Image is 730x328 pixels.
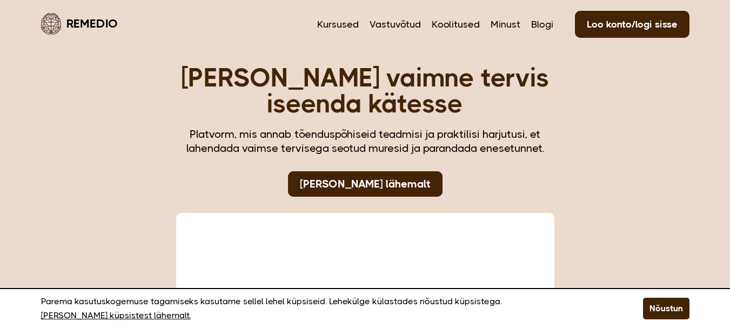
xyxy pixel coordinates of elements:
[288,171,443,197] a: [PERSON_NAME] lähemalt
[531,17,553,31] a: Blogi
[41,294,616,323] p: Parema kasutuskogemuse tagamiseks kasutame sellel lehel küpsiseid. Lehekülge külastades nõustud k...
[370,17,421,31] a: Vastuvõtud
[491,17,520,31] a: Minust
[41,13,61,35] img: Remedio logo
[317,17,359,31] a: Kursused
[176,128,554,156] div: Platvorm, mis annab tõenduspõhiseid teadmisi ja praktilisi harjutusi, et lahendada vaimse tervise...
[41,11,118,36] a: Remedio
[575,11,689,38] a: Loo konto/logi sisse
[432,17,480,31] a: Koolitused
[176,65,554,117] h1: [PERSON_NAME] vaimne tervis iseenda kätesse
[643,298,689,319] button: Nõustun
[41,309,191,323] a: [PERSON_NAME] küpsistest lähemalt.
